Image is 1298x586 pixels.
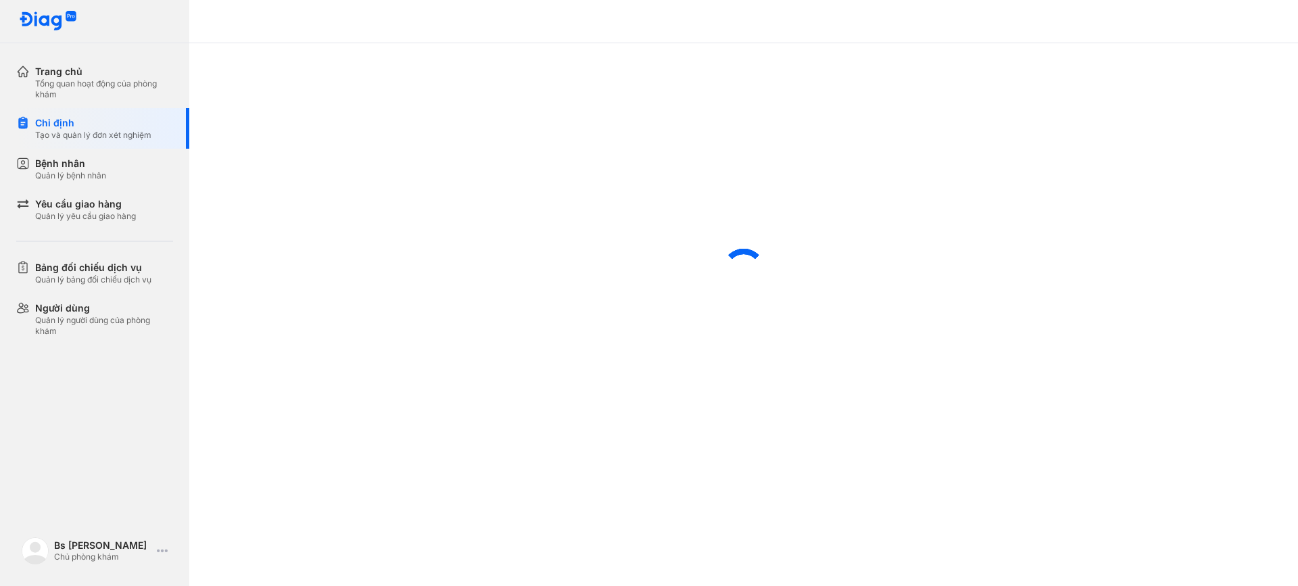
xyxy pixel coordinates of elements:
[35,130,151,141] div: Tạo và quản lý đơn xét nghiệm
[22,537,49,564] img: logo
[35,315,173,337] div: Quản lý người dùng của phòng khám
[35,261,151,274] div: Bảng đối chiếu dịch vụ
[35,170,106,181] div: Quản lý bệnh nhân
[35,116,151,130] div: Chỉ định
[35,301,173,315] div: Người dùng
[54,552,151,562] div: Chủ phòng khám
[35,274,151,285] div: Quản lý bảng đối chiếu dịch vụ
[35,78,173,100] div: Tổng quan hoạt động của phòng khám
[35,157,106,170] div: Bệnh nhân
[35,211,136,222] div: Quản lý yêu cầu giao hàng
[35,197,136,211] div: Yêu cầu giao hàng
[19,11,77,32] img: logo
[35,65,173,78] div: Trang chủ
[54,539,151,552] div: Bs [PERSON_NAME]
